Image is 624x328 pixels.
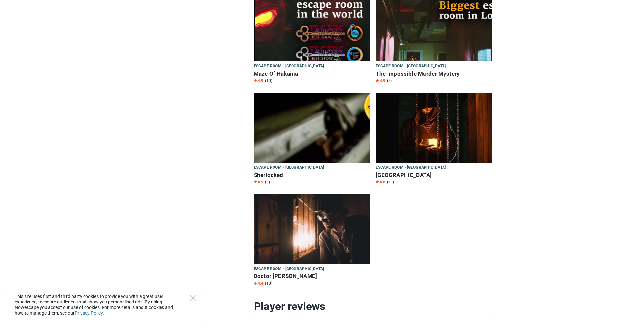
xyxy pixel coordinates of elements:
a: Doctor Frankenstein Escape room · [GEOGRAPHIC_DATA] Doctor [PERSON_NAME] Star4.4 (10) [254,194,370,287]
span: (7) [387,78,392,83]
span: Escape room · [GEOGRAPHIC_DATA] [254,164,324,171]
span: 4.6 [376,180,385,185]
span: (3) [265,180,270,185]
a: Sherlocked Escape room · [GEOGRAPHIC_DATA] Sherlocked Star4.9 (3) [254,93,370,186]
h2: Player reviews [254,300,492,313]
img: Star [254,282,257,285]
span: Escape room · [GEOGRAPHIC_DATA] [376,164,446,171]
h6: Maze Of Hakaina [254,70,370,77]
img: Doctor Frankenstein [254,194,370,264]
h6: The Impossible Murder Mystery [376,70,492,77]
span: 4.9 [254,78,263,83]
span: 4.9 [254,180,263,185]
img: Star [376,79,379,82]
span: (10) [265,78,272,83]
h6: Sherlocked [254,172,370,179]
span: Escape room · [GEOGRAPHIC_DATA] [254,63,324,70]
h6: Doctor [PERSON_NAME] [254,273,370,280]
button: Close [190,295,196,301]
img: Star [254,180,257,183]
img: Star [254,79,257,82]
span: 4.9 [376,78,385,83]
span: Escape room · [GEOGRAPHIC_DATA] [376,63,446,70]
img: Star [376,180,379,183]
span: 4.4 [254,281,263,286]
img: Saint Angelo’s Castle [376,93,492,163]
span: (13) [387,180,394,185]
a: Saint Angelo’s Castle Escape room · [GEOGRAPHIC_DATA] [GEOGRAPHIC_DATA] Star4.6 (13) [376,93,492,186]
span: (10) [265,281,272,286]
a: Privacy Policy [75,310,103,316]
img: Sherlocked [254,93,370,163]
h6: [GEOGRAPHIC_DATA] [376,172,492,179]
div: This site uses first and third party cookies to provide you with a great user experience, measure... [7,288,203,321]
span: Escape room · [GEOGRAPHIC_DATA] [254,266,324,273]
